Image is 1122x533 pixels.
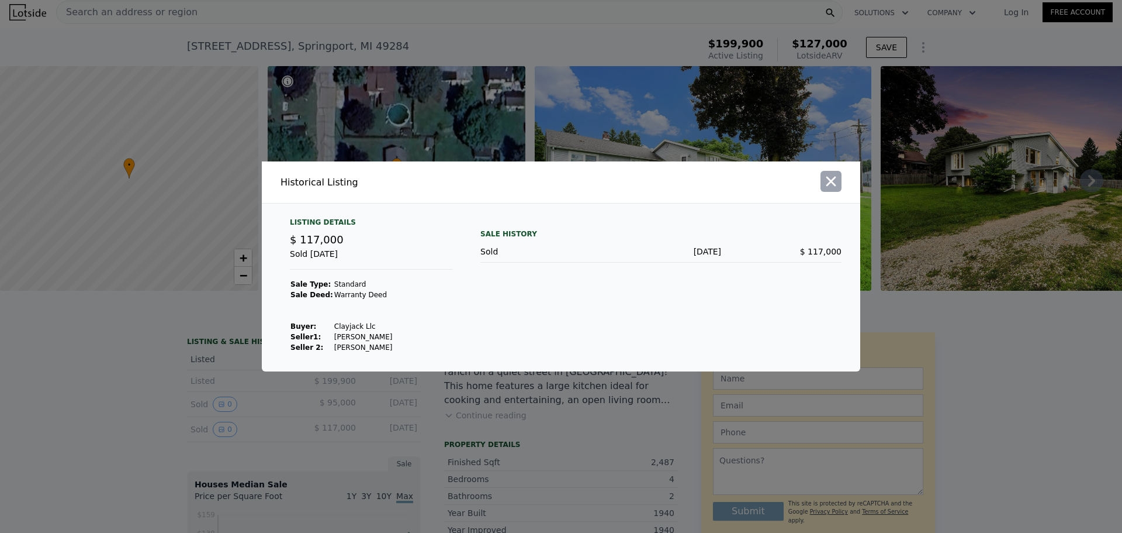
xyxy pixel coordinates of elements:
span: $ 117,000 [290,233,344,246]
strong: Seller 2: [290,343,323,352]
span: $ 117,000 [800,247,841,256]
div: Sold [480,246,601,257]
div: Historical Listing [280,176,556,190]
div: Listing Details [290,218,452,232]
strong: Sale Deed: [290,291,333,299]
td: Warranty Deed [334,290,393,300]
td: Standard [334,279,393,290]
strong: Seller 1 : [290,333,321,341]
td: Clayjack Llc [334,321,393,332]
div: Sold [DATE] [290,248,452,270]
div: [DATE] [601,246,721,257]
td: [PERSON_NAME] [334,342,393,353]
td: [PERSON_NAME] [334,332,393,342]
div: Sale History [480,227,841,241]
strong: Buyer : [290,322,316,331]
strong: Sale Type: [290,280,331,288]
